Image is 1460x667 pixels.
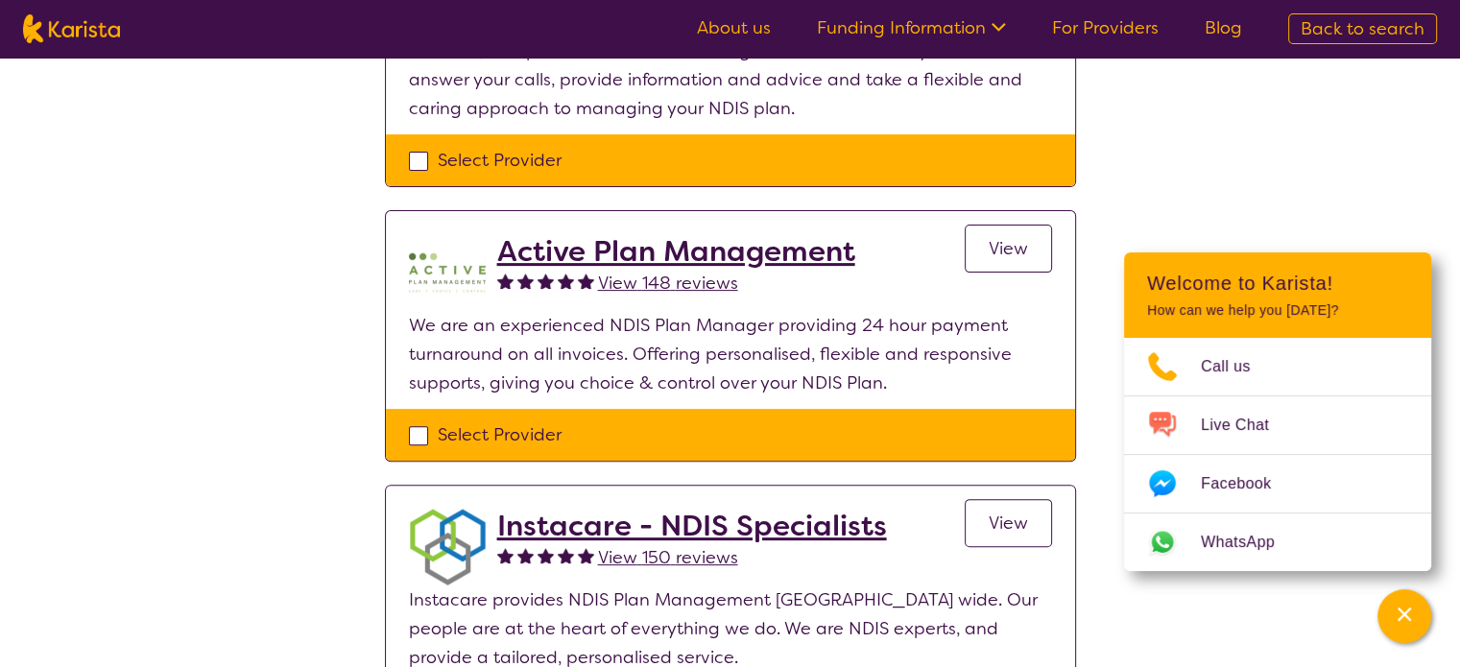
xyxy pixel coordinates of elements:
[1201,469,1294,498] span: Facebook
[538,273,554,289] img: fullstar
[965,499,1052,547] a: View
[1147,302,1408,319] p: How can we help you [DATE]?
[598,546,738,569] span: View 150 reviews
[578,547,594,563] img: fullstar
[1201,528,1298,557] span: WhatsApp
[578,273,594,289] img: fullstar
[1301,17,1424,40] span: Back to search
[497,273,514,289] img: fullstar
[497,234,855,269] a: Active Plan Management
[598,269,738,298] a: View 148 reviews
[497,509,887,543] a: Instacare - NDIS Specialists
[1205,16,1242,39] a: Blog
[409,36,1052,123] p: Personal, Independent NDIS Plan Management. We are always available to answer your calls, provide...
[538,547,554,563] img: fullstar
[558,273,574,289] img: fullstar
[1147,272,1408,295] h2: Welcome to Karista!
[497,547,514,563] img: fullstar
[1201,411,1292,440] span: Live Chat
[965,225,1052,273] a: View
[409,509,486,585] img: obkhna0zu27zdd4ubuus.png
[598,543,738,572] a: View 150 reviews
[1124,513,1431,571] a: Web link opens in a new tab.
[817,16,1006,39] a: Funding Information
[1288,13,1437,44] a: Back to search
[989,512,1028,535] span: View
[558,547,574,563] img: fullstar
[1377,589,1431,643] button: Channel Menu
[1052,16,1159,39] a: For Providers
[697,16,771,39] a: About us
[409,234,486,311] img: pypzb5qm7jexfhutod0x.png
[1124,338,1431,571] ul: Choose channel
[598,272,738,295] span: View 148 reviews
[1201,352,1274,381] span: Call us
[1124,252,1431,571] div: Channel Menu
[989,237,1028,260] span: View
[517,273,534,289] img: fullstar
[23,14,120,43] img: Karista logo
[409,311,1052,397] p: We are an experienced NDIS Plan Manager providing 24 hour payment turnaround on all invoices. Off...
[517,547,534,563] img: fullstar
